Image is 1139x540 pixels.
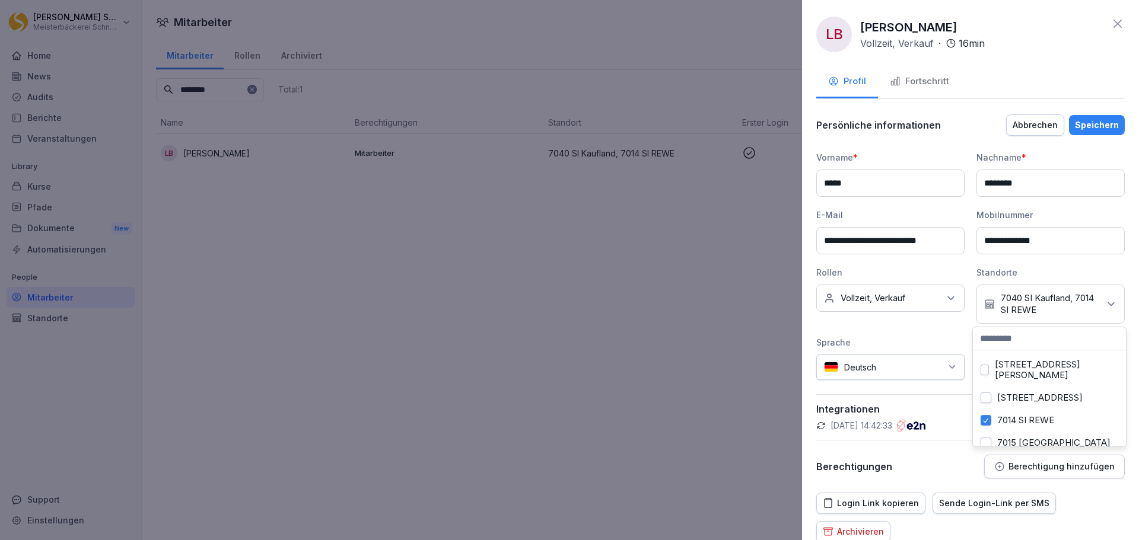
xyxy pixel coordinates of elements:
p: Integrationen [816,403,1125,415]
button: Fortschritt [878,66,961,98]
div: Speichern [1075,119,1119,132]
img: e2n.png [897,420,925,432]
button: Berechtigung hinzufügen [984,455,1125,478]
label: 7014 SI REWE [997,415,1054,426]
div: Archivieren [823,525,884,538]
div: Fortschritt [890,75,949,88]
p: Vollzeit, Verkauf [860,36,934,50]
p: Berechtigungen [816,461,892,472]
div: LB [816,17,852,52]
p: 16 min [959,36,985,50]
label: [STREET_ADDRESS][PERSON_NAME] [995,359,1118,381]
button: Abbrechen [1006,114,1064,136]
div: Login Link kopieren [823,497,919,510]
p: [DATE] 14:42:33 [831,420,892,432]
button: Speichern [1069,115,1125,135]
div: Standorte [976,266,1125,279]
button: Login Link kopieren [816,493,925,514]
div: Sende Login-Link per SMS [939,497,1049,510]
div: Nachname [976,151,1125,164]
button: Profil [816,66,878,98]
label: 7015 [GEOGRAPHIC_DATA] [997,437,1111,448]
div: Deutsch [816,354,965,380]
div: Mobilnummer [976,209,1125,221]
img: de.svg [824,362,838,373]
div: Profil [828,75,866,88]
p: Vollzeit, Verkauf [841,292,906,304]
p: Persönliche informationen [816,119,941,131]
div: Vorname [816,151,965,164]
button: Sende Login-Link per SMS [933,493,1056,514]
div: · [860,36,985,50]
div: Sprache [816,336,965,349]
p: [PERSON_NAME] [860,18,957,36]
p: 7040 SI Kaufland, 7014 SI REWE [1001,292,1099,316]
p: Berechtigung hinzufügen [1008,462,1115,471]
div: Abbrechen [1013,119,1058,132]
div: Rollen [816,266,965,279]
label: [STREET_ADDRESS] [997,392,1083,403]
div: E-Mail [816,209,965,221]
